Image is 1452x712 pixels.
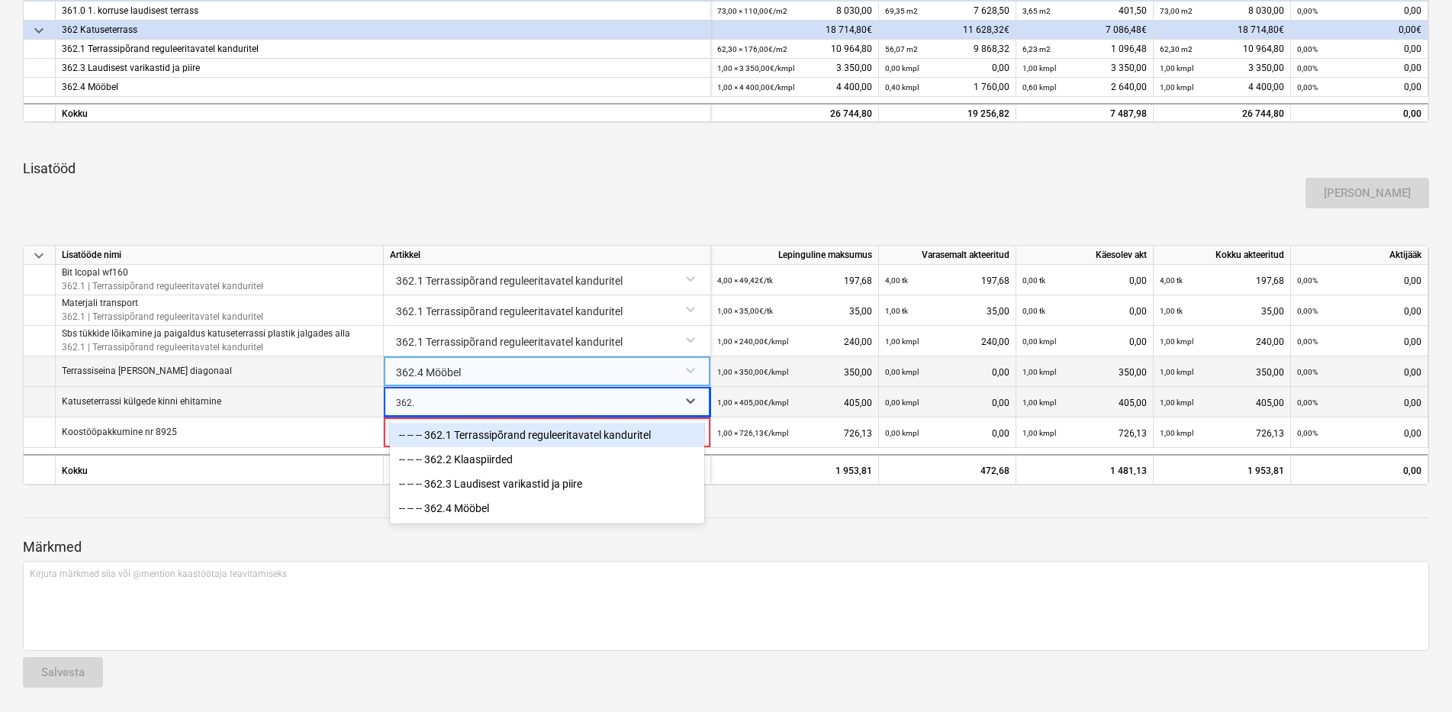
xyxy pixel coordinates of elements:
div: Chat Widget [1376,639,1452,712]
small: 1,00 kmpl [1160,398,1193,407]
div: 240,00 [1160,326,1284,357]
div: 26 744,80 [1154,103,1291,122]
small: 69,35 m2 [885,7,918,15]
small: 0,60 kmpl [1022,83,1056,92]
div: 4 400,00 [1160,78,1284,97]
small: 0,00% [1297,45,1318,53]
div: 362.3 Laudisest varikastid ja piire [62,59,704,78]
div: Artikkel [384,246,711,265]
small: 1,00 kmpl [885,337,919,346]
div: 405,00 [717,387,872,418]
div: 240,00 [717,326,872,357]
div: 1 096,48 [1022,40,1147,59]
div: 7 086,48€ [1016,21,1154,40]
small: 1,00 × 240,00€ / kmpl [717,337,788,346]
div: 401,50 [1022,2,1147,21]
div: 0,00 [1297,387,1421,418]
small: 73,00 m2 [1160,7,1193,15]
small: 0,00% [1297,368,1318,376]
div: Aktijääk [1291,246,1428,265]
small: 1,00 kmpl [1022,398,1056,407]
small: 0,00 kmpl [885,368,919,376]
small: 1,00 kmpl [1160,368,1193,376]
small: 0,00% [1297,276,1318,285]
div: 35,00 [885,295,1009,327]
small: 0,00 tk [1022,276,1045,285]
div: 0,00 [1297,295,1421,327]
div: -- -- -- 362.4 Mööbel [390,496,704,520]
div: 362.1 Terrassipõrand reguleeritavatel kanduritel [62,40,704,59]
div: 3 350,00 [1160,59,1284,78]
small: 0,00 kmpl [885,64,919,72]
div: -- -- -- 362.1 Terrassipõrand reguleeritavatel kanduritel [390,423,704,447]
div: 8 030,00 [717,2,872,21]
div: 4 400,00 [717,78,872,97]
small: 0,00% [1297,337,1318,346]
small: 0,00 tk [1022,307,1045,315]
div: 7 487,98 [1022,105,1147,124]
small: 1,00 kmpl [1160,83,1193,92]
div: 0,00 [1297,2,1421,21]
small: 3,65 m2 [1022,7,1051,15]
div: 8 030,00 [1160,2,1284,21]
div: 9 868,32 [885,40,1009,59]
small: 1,00 kmpl [1022,64,1056,72]
div: 240,00 [885,326,1009,357]
small: 1,00 × 726,13€ / kmpl [717,429,788,437]
div: 1 760,00 [885,78,1009,97]
small: 1,00 kmpl [1160,64,1193,72]
div: 0,00 [1291,454,1428,485]
div: 26 744,80 [717,105,872,124]
small: 62,30 m2 [1160,45,1193,53]
div: 0,00€ [1291,21,1428,40]
div: -- -- -- 362.2 Klaaspiirded [390,447,704,472]
small: 0,00% [1297,83,1318,92]
div: Varasemalt akteeritud [879,246,1016,265]
div: 18 714,80€ [1154,21,1291,40]
small: 1,00 kmpl [1160,337,1193,346]
small: 1,00 tk [1160,307,1183,315]
div: 350,00 [717,356,872,388]
div: Lepinguline maksumus [711,246,879,265]
div: Kokku akteeritud [1154,246,1291,265]
div: Kokku [56,103,711,122]
div: 350,00 [1022,356,1147,388]
small: 1,00 × 405,00€ / kmpl [717,398,788,407]
p: Materjali transport [62,297,263,310]
div: 7 628,50 [885,2,1009,21]
div: 362 Katuseterrass [62,21,704,40]
p: Sbs tükkide lõikamine ja paigaldus katuseterrassi plastik jalgades alla [62,327,350,340]
div: 0,00 [1022,295,1147,327]
div: 726,13 [1022,417,1147,449]
small: 1,00 × 3 350,00€ / kmpl [717,64,794,72]
div: 472,68 [879,454,1016,485]
span: keyboard_arrow_down [30,246,48,265]
small: 0,00% [1297,398,1318,407]
div: 405,00 [1022,387,1147,418]
span: keyboard_arrow_down [30,21,48,40]
small: 0,00 kmpl [885,398,919,407]
div: 726,13 [1160,417,1284,449]
small: 1,00 kmpl [1022,429,1056,437]
small: 1,00 × 35,00€ / tk [717,307,773,315]
p: 362.1 | Terrassipõrand reguleeritavatel kanduritel [62,280,263,293]
small: 1,00 × 4 400,00€ / kmpl [717,83,794,92]
small: 1,00 tk [885,307,908,315]
div: 197,68 [885,265,1009,296]
div: 0,00 [885,417,1009,449]
div: 197,68 [1160,265,1284,296]
p: Lisatööd [23,159,1429,178]
div: 0,00 [1297,59,1421,78]
p: Bit Icopal wf160 [62,266,263,279]
div: 19 256,82 [885,105,1009,124]
div: 1 481,13 [1022,456,1147,486]
small: 1,00 kmpl [1022,368,1056,376]
div: 0,00 [1022,326,1147,357]
small: 0,00% [1297,7,1318,15]
div: 350,00 [1160,356,1284,388]
div: 10 964,80 [717,40,872,59]
div: 361.0 1. korruse laudisest terrass [62,2,704,21]
div: 362.4 Mööbel [62,78,704,97]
